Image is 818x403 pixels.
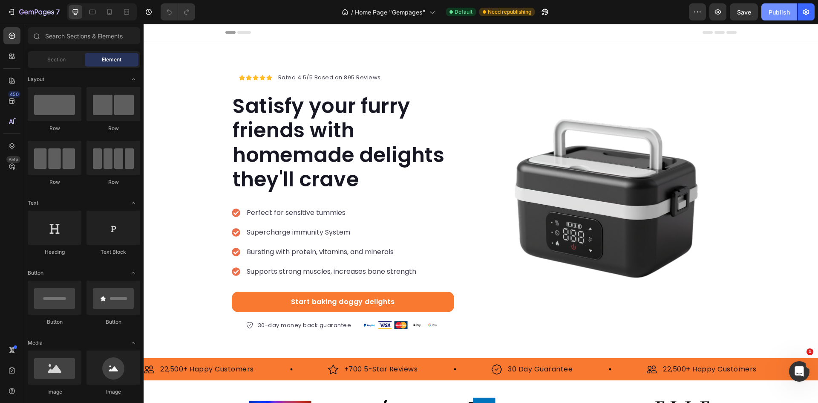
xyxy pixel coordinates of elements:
[47,56,66,64] span: Section
[127,196,140,210] span: Toggle open
[3,3,63,20] button: 7
[28,388,81,396] div: Image
[348,340,358,351] img: gempages_584826131627115077-34922d2f-f6bc-4fce-ab13-a42d523425ec.svg
[355,8,426,17] span: Home Page "Gempages"
[503,340,513,351] img: gempages_584826131627115077-3b005245-4734-4f46-80bc-d5d32d508372.svg
[737,9,751,16] span: Save
[344,55,587,298] img: gempages_584826131627115077-5673e1b9-c5f5-42e1-a0bc-26048a9f488b.svg
[219,297,296,305] img: 495611768014373769-47762bdc-c92b-46d1-973d-50401e2847fe.png
[28,339,43,347] span: Media
[86,125,140,132] div: Row
[56,7,60,17] p: 7
[86,388,140,396] div: Image
[730,3,758,20] button: Save
[351,8,353,17] span: /
[6,156,20,163] div: Beta
[114,297,208,306] p: 30-day money back guarantee
[364,340,429,351] p: 30 Day Guarantee
[127,266,140,280] span: Toggle open
[28,125,81,132] div: Row
[8,91,20,98] div: 450
[519,340,613,351] p: 22,500+ Happy Customers
[127,72,140,86] span: Toggle open
[28,199,38,207] span: Text
[455,8,472,16] span: Default
[28,75,44,83] span: Layout
[28,27,140,44] input: Search Sections & Elements
[806,348,813,355] span: 1
[161,3,195,20] div: Undo/Redo
[102,56,121,64] span: Element
[28,178,81,186] div: Row
[147,273,251,283] div: Start baking doggy delights
[86,318,140,326] div: Button
[0,340,11,351] img: gempages_584826131627115077-3b005245-4734-4f46-80bc-d5d32d508372.svg
[789,361,809,382] iframe: Intercom live chat
[761,3,797,20] button: Publish
[28,269,43,277] span: Button
[769,8,790,17] div: Publish
[201,340,274,351] p: +700 5-Star Reviews
[86,178,140,186] div: Row
[184,340,195,351] img: gempages_584826131627115077-b6176328-d000-4355-87f8-9f716eb4d977.svg
[144,24,818,403] iframe: Design area
[17,340,110,351] p: 22,500+ Happy Customers
[28,318,81,326] div: Button
[86,248,140,256] div: Text Block
[28,248,81,256] div: Heading
[127,336,140,350] span: Toggle open
[488,8,531,16] span: Need republishing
